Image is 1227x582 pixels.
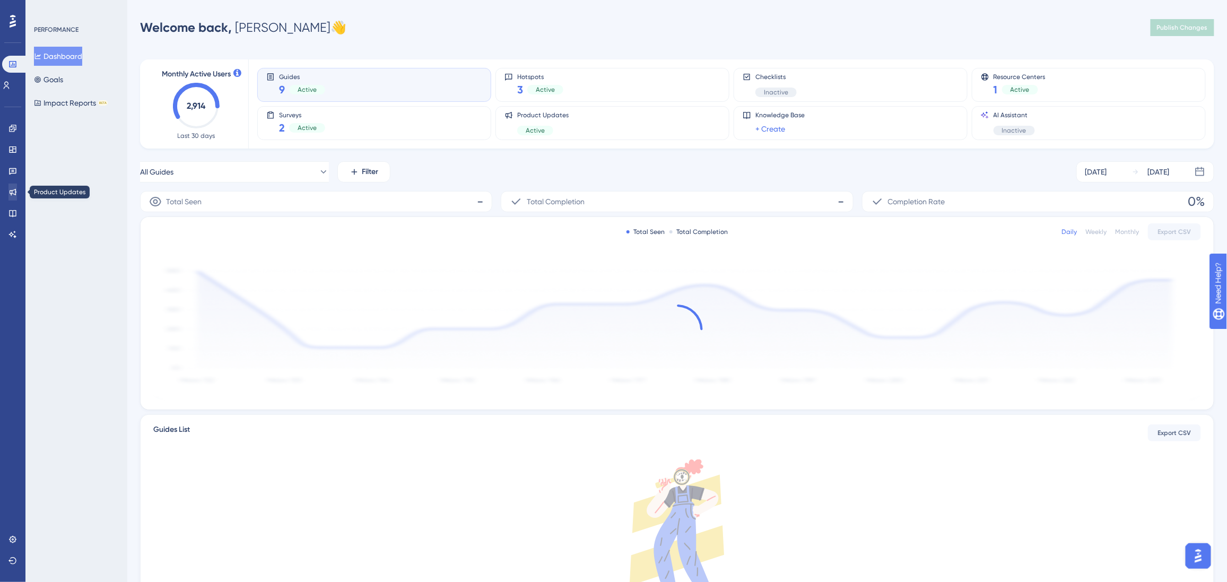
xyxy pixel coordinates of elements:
[626,228,665,236] div: Total Seen
[140,20,232,35] span: Welcome back,
[1158,228,1191,236] span: Export CSV
[162,68,231,81] span: Monthly Active Users
[1157,23,1208,32] span: Publish Changes
[337,161,390,183] button: Filter
[994,73,1046,80] span: Resource Centers
[1148,223,1201,240] button: Export CSV
[153,423,190,442] span: Guides List
[178,132,215,140] span: Last 30 days
[838,193,845,210] span: -
[140,166,173,178] span: All Guides
[517,82,523,97] span: 3
[98,100,108,106] div: BETA
[279,120,285,135] span: 2
[1188,193,1205,210] span: 0%
[1182,540,1214,572] iframe: UserGuiding AI Assistant Launcher
[755,111,805,119] span: Knowledge Base
[279,111,325,118] span: Surveys
[888,195,945,208] span: Completion Rate
[279,73,325,80] span: Guides
[187,101,206,111] text: 2,914
[362,166,379,178] span: Filter
[34,70,63,89] button: Goals
[25,3,66,15] span: Need Help?
[536,85,555,94] span: Active
[477,193,483,210] span: -
[755,123,785,135] a: + Create
[279,82,285,97] span: 9
[994,111,1035,119] span: AI Assistant
[517,111,569,119] span: Product Updates
[298,85,317,94] span: Active
[755,73,797,81] span: Checklists
[1062,228,1077,236] div: Daily
[764,88,788,97] span: Inactive
[1086,228,1107,236] div: Weekly
[298,124,317,132] span: Active
[994,82,998,97] span: 1
[140,161,329,183] button: All Guides
[1002,126,1026,135] span: Inactive
[1116,228,1139,236] div: Monthly
[1085,166,1107,178] div: [DATE]
[166,195,202,208] span: Total Seen
[527,195,585,208] span: Total Completion
[1158,429,1191,437] span: Export CSV
[34,93,108,112] button: Impact ReportsBETA
[140,19,346,36] div: [PERSON_NAME] 👋
[517,73,563,80] span: Hotspots
[34,47,82,66] button: Dashboard
[1151,19,1214,36] button: Publish Changes
[34,25,79,34] div: PERFORMANCE
[1148,166,1170,178] div: [DATE]
[1011,85,1030,94] span: Active
[669,228,728,236] div: Total Completion
[1148,424,1201,441] button: Export CSV
[526,126,545,135] span: Active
